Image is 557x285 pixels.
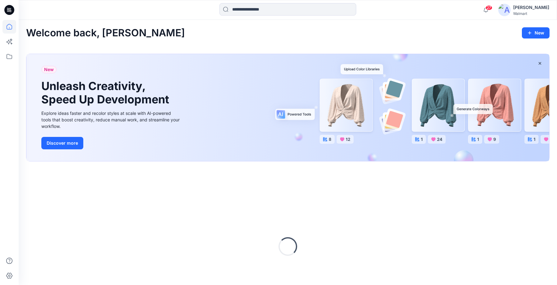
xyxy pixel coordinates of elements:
[522,27,550,38] button: New
[486,5,492,10] span: 27
[513,4,549,11] div: [PERSON_NAME]
[513,11,549,16] div: Walmart
[26,27,185,39] h2: Welcome back, [PERSON_NAME]
[44,66,54,73] span: New
[41,79,172,106] h1: Unleash Creativity, Speed Up Development
[41,137,83,149] button: Discover more
[41,137,181,149] a: Discover more
[498,4,511,16] img: avatar
[41,110,181,129] div: Explore ideas faster and recolor styles at scale with AI-powered tools that boost creativity, red...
